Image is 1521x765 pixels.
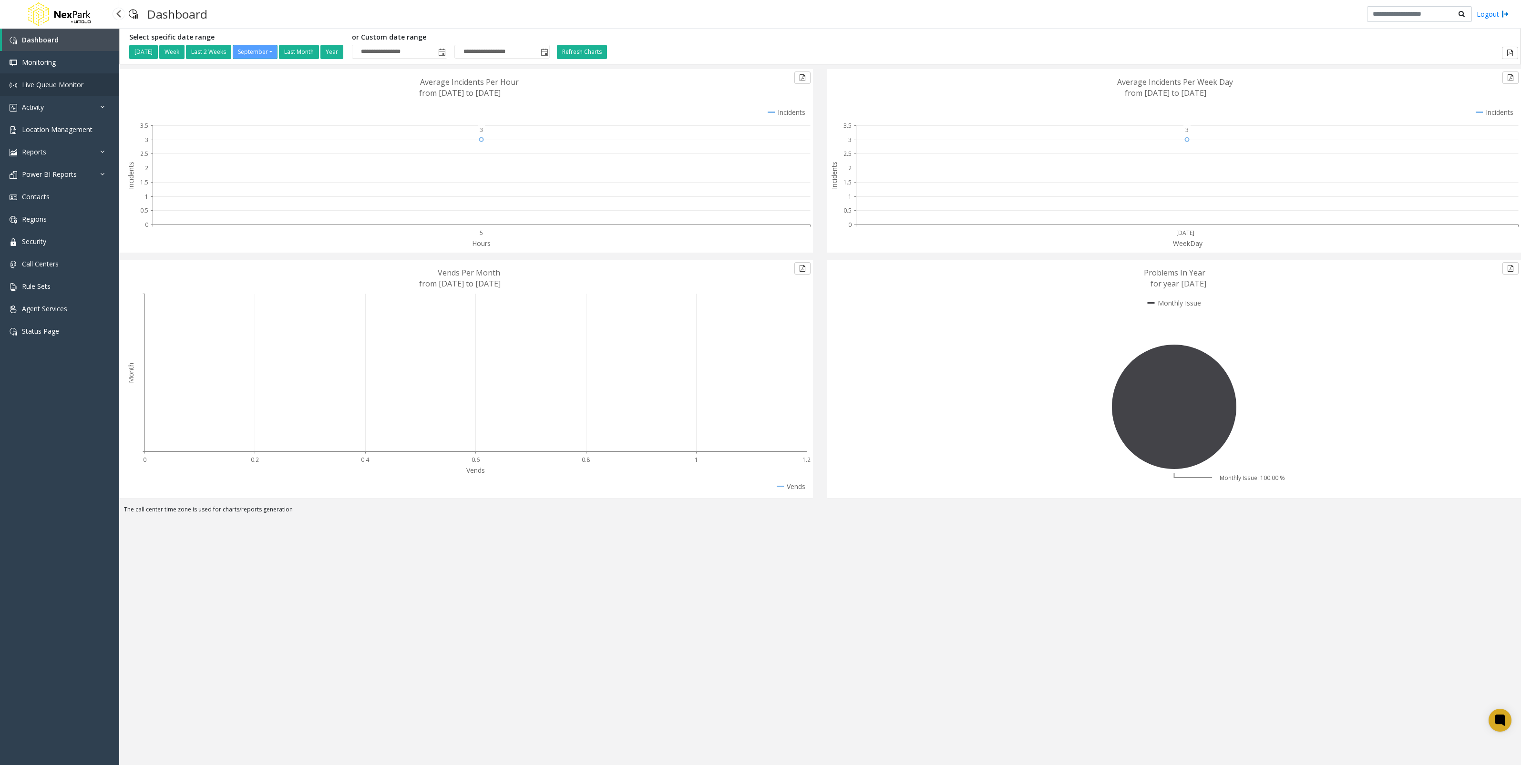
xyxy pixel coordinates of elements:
button: Last 2 Weeks [186,45,231,59]
text: 3 [145,136,148,144]
h5: Select specific date range [129,33,345,41]
text: 0.5 [140,206,148,214]
text: Problems In Year [1144,267,1205,278]
img: 'icon' [10,283,17,291]
span: Live Queue Monitor [22,80,83,89]
a: Dashboard [2,29,119,51]
text: 3.5 [843,122,852,130]
text: Vends [466,466,485,475]
text: 0.2 [251,456,259,464]
span: Contacts [22,192,50,201]
img: 'icon' [10,306,17,313]
text: 2.5 [843,150,852,158]
img: 'icon' [10,261,17,268]
img: 'icon' [10,238,17,246]
text: 3.5 [140,122,148,130]
img: pageIcon [129,2,138,26]
text: 1.5 [140,178,148,186]
button: Export to pdf [794,71,811,84]
text: 3 [1185,126,1189,134]
span: Dashboard [22,35,59,44]
text: Average Incidents Per Hour [420,77,519,87]
text: 0 [145,221,148,229]
button: Refresh Charts [557,45,607,59]
img: 'icon' [10,104,17,112]
button: Export to pdf [1502,71,1519,84]
text: Incidents [126,162,135,189]
h5: or Custom date range [352,33,550,41]
span: Regions [22,214,47,224]
text: 1.5 [843,178,852,186]
text: Hours [472,239,491,248]
text: 2.5 [140,150,148,158]
img: 'icon' [10,194,17,201]
text: 1 [695,456,698,464]
text: 0.5 [843,206,852,214]
span: Reports [22,147,46,156]
button: [DATE] [129,45,158,59]
span: Call Centers [22,259,59,268]
img: 'icon' [10,171,17,179]
text: [DATE] [1176,229,1194,237]
button: September [233,45,277,59]
text: 0 [143,456,146,464]
text: from [DATE] to [DATE] [419,278,501,289]
text: 1 [848,193,852,201]
text: 3 [848,136,852,144]
span: Toggle popup [436,45,447,59]
text: 3 [480,126,483,134]
text: Monthly Issue: 100.00 % [1220,474,1285,482]
button: Export to pdf [1502,262,1519,275]
img: 'icon' [10,126,17,134]
button: Week [159,45,185,59]
text: Month [126,363,135,383]
div: The call center time zone is used for charts/reports generation [119,505,1521,519]
img: 'icon' [10,37,17,44]
button: Year [320,45,343,59]
text: 2 [145,164,148,172]
span: Security [22,237,46,246]
text: 0.6 [472,456,480,464]
h3: Dashboard [143,2,212,26]
span: Agent Services [22,304,67,313]
text: 0.4 [361,456,370,464]
img: logout [1501,9,1509,19]
img: 'icon' [10,59,17,67]
text: 5 [480,229,483,237]
text: Incidents [830,162,839,189]
span: Toggle popup [539,45,549,59]
span: Activity [22,102,44,112]
img: 'icon' [10,149,17,156]
text: 2 [848,164,852,172]
img: 'icon' [10,328,17,336]
span: Monitoring [22,58,56,67]
img: 'icon' [10,216,17,224]
text: from [DATE] to [DATE] [419,88,501,98]
span: Rule Sets [22,282,51,291]
text: 0 [848,221,852,229]
text: for year [DATE] [1151,278,1206,289]
a: Logout [1477,9,1509,19]
text: Average Incidents Per Week Day [1117,77,1233,87]
span: Status Page [22,326,59,336]
text: 1 [145,193,148,201]
span: Location Management [22,125,92,134]
button: Export to pdf [1502,47,1518,59]
text: 0.8 [582,456,590,464]
span: Power BI Reports [22,170,77,179]
text: from [DATE] to [DATE] [1125,88,1206,98]
img: 'icon' [10,82,17,89]
text: 1.2 [802,456,811,464]
text: WeekDay [1173,239,1203,248]
text: Vends Per Month [438,267,500,278]
button: Export to pdf [794,262,811,275]
button: Last Month [279,45,319,59]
